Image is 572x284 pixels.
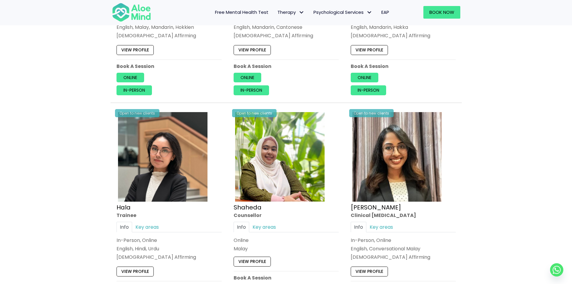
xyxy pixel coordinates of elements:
[351,237,456,244] div: In-Person, Online
[351,254,456,261] div: [DEMOGRAPHIC_DATA] Affirming
[351,24,456,31] p: English, Mandarin, Hakka
[112,2,151,22] img: Aloe mind Logo
[234,73,261,82] a: Online
[249,222,279,232] a: Key areas
[351,32,456,39] div: [DEMOGRAPHIC_DATA] Affirming
[117,45,154,55] a: View profile
[351,212,456,219] div: Clinical [MEDICAL_DATA]
[351,222,366,232] a: Info
[117,267,154,276] a: View profile
[352,112,442,202] img: croped-Anita_Profile-photo-300×300
[234,63,339,70] p: Book A Session
[297,8,306,17] span: Therapy: submenu
[234,274,339,281] p: Book A Session
[349,109,394,117] div: Open to new clients
[234,245,339,252] p: Malay
[423,6,460,19] a: Book Now
[117,212,222,219] div: Trainee
[351,73,378,82] a: Online
[118,112,207,202] img: Hala
[351,85,386,95] a: In-person
[117,203,131,212] a: Hala
[234,237,339,244] div: Online
[234,45,271,55] a: View profile
[351,203,401,212] a: [PERSON_NAME]
[132,222,162,232] a: Key areas
[234,212,339,219] div: Counsellor
[351,267,388,276] a: View profile
[351,245,456,252] p: English, Conversational Malay
[234,222,249,232] a: Info
[235,112,325,202] img: Shaheda Counsellor
[234,32,339,39] div: [DEMOGRAPHIC_DATA] Affirming
[159,6,394,19] nav: Menu
[115,109,159,117] div: Open to new clients
[313,9,372,15] span: Psychological Services
[351,45,388,55] a: View profile
[277,9,304,15] span: Therapy
[429,9,454,15] span: Book Now
[117,24,222,31] p: English, Malay, Mandarin, Hokkien
[117,32,222,39] div: [DEMOGRAPHIC_DATA] Affirming
[309,6,377,19] a: Psychological ServicesPsychological Services: submenu
[117,85,152,95] a: In-person
[232,109,277,117] div: Open to new clients
[234,203,262,212] a: Shaheda
[550,263,563,276] a: Whatsapp
[117,245,222,252] p: English, Hindi, Urdu
[210,6,273,19] a: Free Mental Health Test
[117,63,222,70] p: Book A Session
[381,9,389,15] span: EAP
[273,6,309,19] a: TherapyTherapy: submenu
[117,222,132,232] a: Info
[117,254,222,261] div: [DEMOGRAPHIC_DATA] Affirming
[351,63,456,70] p: Book A Session
[117,73,144,82] a: Online
[366,222,396,232] a: Key areas
[234,257,271,267] a: View profile
[117,237,222,244] div: In-Person, Online
[234,85,269,95] a: In-person
[377,6,394,19] a: EAP
[234,24,339,31] p: English, Mandarin, Cantonese
[365,8,374,17] span: Psychological Services: submenu
[215,9,268,15] span: Free Mental Health Test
